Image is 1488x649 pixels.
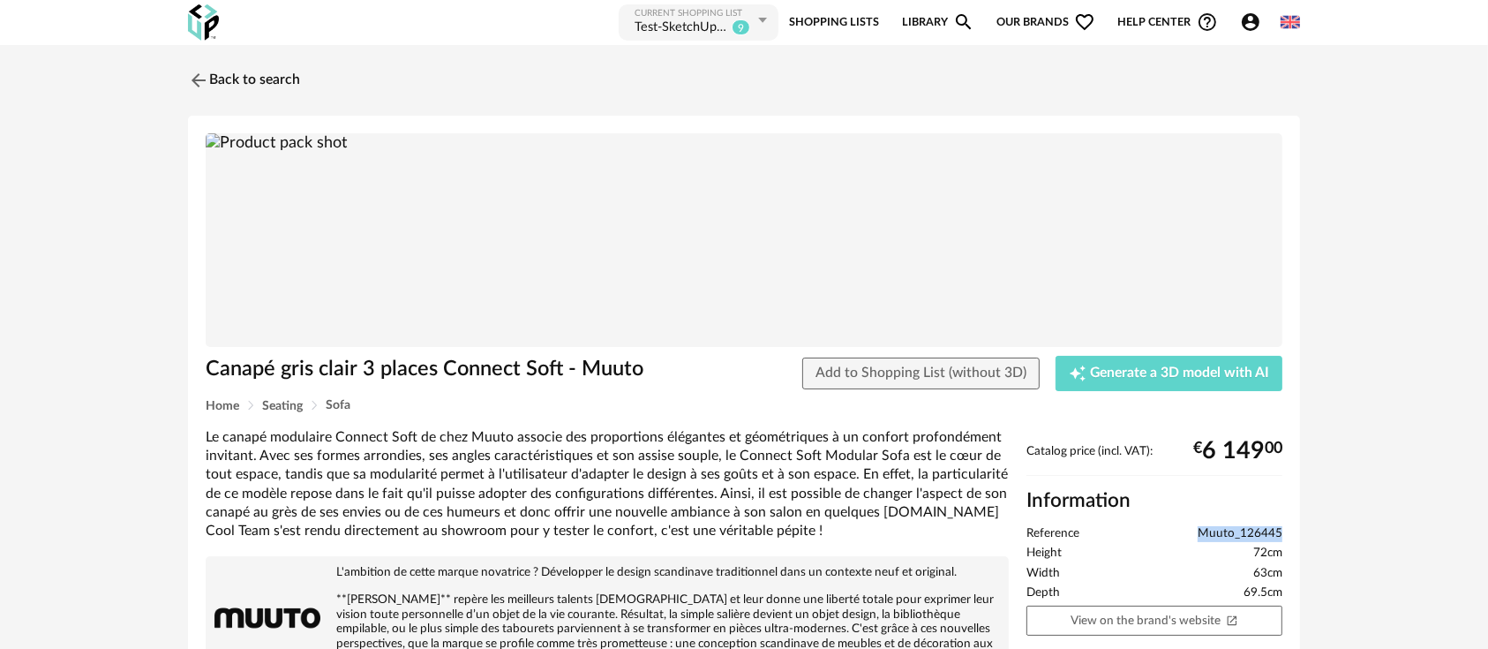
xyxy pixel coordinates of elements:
span: Our brands [996,3,1095,42]
h2: Information [1026,488,1282,514]
a: LibraryMagnify icon [902,3,974,42]
span: Account Circle icon [1240,11,1261,33]
a: Shopping Lists [789,3,879,42]
div: € 00 [1193,444,1282,458]
span: Depth [1026,585,1060,601]
span: Reference [1026,526,1079,542]
span: Account Circle icon [1240,11,1269,33]
span: Add to Shopping List (without 3D) [815,366,1026,380]
span: Muuto_126445 [1198,526,1282,542]
span: 6 149 [1202,444,1265,458]
div: Test-SketchUp2026 [635,19,728,37]
img: us [1281,12,1300,32]
span: 63cm [1253,566,1282,582]
span: Sofa [326,399,350,411]
span: Seating [262,400,303,412]
div: Catalog price (incl. VAT): [1026,444,1282,477]
div: Current Shopping List [635,8,755,19]
img: svg+xml;base64,PHN2ZyB3aWR0aD0iMjQiIGhlaWdodD0iMjQiIHZpZXdCb3g9IjAgMCAyNCAyNCIgZmlsbD0ibm9uZSIgeG... [188,70,209,91]
sup: 9 [732,19,750,35]
a: Back to search [188,61,300,100]
span: Width [1026,566,1060,582]
span: 72cm [1253,546,1282,562]
span: Home [206,400,239,412]
button: Add to Shopping List (without 3D) [802,358,1040,389]
img: OXP [188,4,219,41]
img: Product pack shot [206,133,1282,348]
h1: Canapé gris clair 3 places Connect Soft - Muuto [206,356,644,383]
p: L'ambition de cette marque novatrice ? Développer le design scandinave traditionnel dans un conte... [214,565,1000,580]
div: Le canapé modulaire Connect Soft de chez Muuto associe des proportions élégantes et géométriques ... [206,428,1009,541]
div: Breadcrumb [206,399,1282,412]
span: Magnify icon [953,11,974,33]
button: Creation icon Generate a 3D model with AI [1056,356,1282,391]
span: Help Circle Outline icon [1197,11,1218,33]
span: Heart Outline icon [1074,11,1095,33]
span: Creation icon [1069,365,1086,382]
a: View on the brand's websiteOpen In New icon [1026,606,1282,637]
span: Height [1026,546,1062,562]
span: Help centerHelp Circle Outline icon [1118,11,1218,33]
span: 69.5cm [1244,585,1282,601]
span: Generate a 3D model with AI [1090,366,1269,381]
span: Open In New icon [1226,614,1238,626]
